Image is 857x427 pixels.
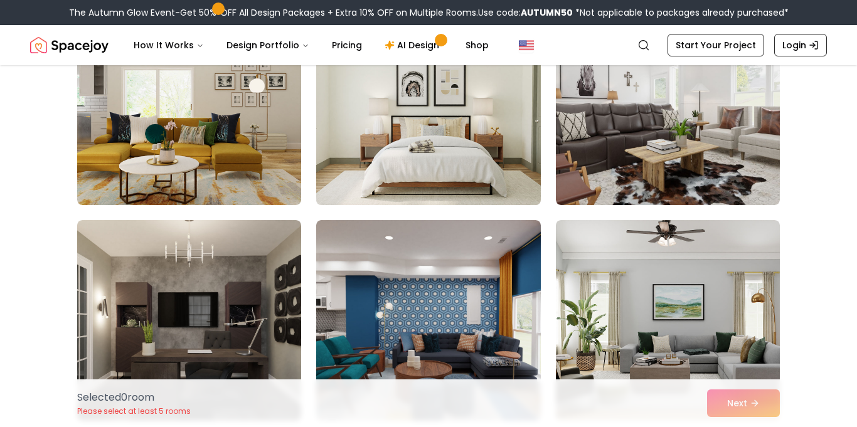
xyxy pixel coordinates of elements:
a: Pricing [322,33,372,58]
img: Spacejoy Logo [30,33,109,58]
a: Login [774,34,827,56]
a: Spacejoy [30,33,109,58]
nav: Global [30,25,827,65]
span: Use code: [478,6,573,19]
img: Room room-11 [316,220,540,421]
img: Room room-9 [556,4,780,205]
p: Please select at least 5 rooms [77,406,191,416]
img: Room room-12 [556,220,780,421]
b: AUTUMN50 [521,6,573,19]
img: United States [519,38,534,53]
a: AI Design [375,33,453,58]
a: Start Your Project [668,34,764,56]
button: How It Works [124,33,214,58]
img: Room room-10 [77,220,301,421]
img: Room room-7 [77,4,301,205]
div: The Autumn Glow Event-Get 50% OFF All Design Packages + Extra 10% OFF on Multiple Rooms. [69,6,789,19]
span: *Not applicable to packages already purchased* [573,6,789,19]
a: Shop [455,33,499,58]
button: Design Portfolio [216,33,319,58]
nav: Main [124,33,499,58]
p: Selected 0 room [77,390,191,405]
